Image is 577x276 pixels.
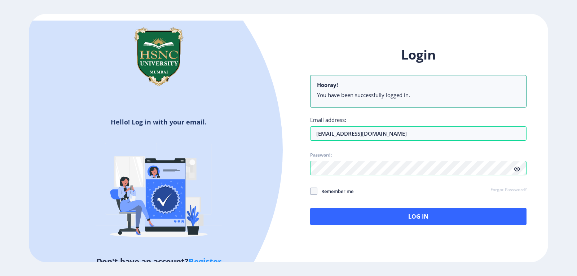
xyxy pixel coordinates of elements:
a: Register [189,256,221,267]
input: Email address [310,126,527,141]
span: Remember me [317,187,353,196]
h5: Don't have an account? [34,255,283,267]
li: You have been successfully logged in. [317,91,520,98]
label: Password: [310,152,332,158]
img: Verified-rafiki.svg [96,129,222,255]
h1: Login [310,46,527,63]
label: Email address: [310,116,346,123]
a: Forgot Password? [490,187,527,193]
button: Log In [310,208,527,225]
img: hsnc.png [123,21,195,93]
b: Hooray! [317,81,338,88]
